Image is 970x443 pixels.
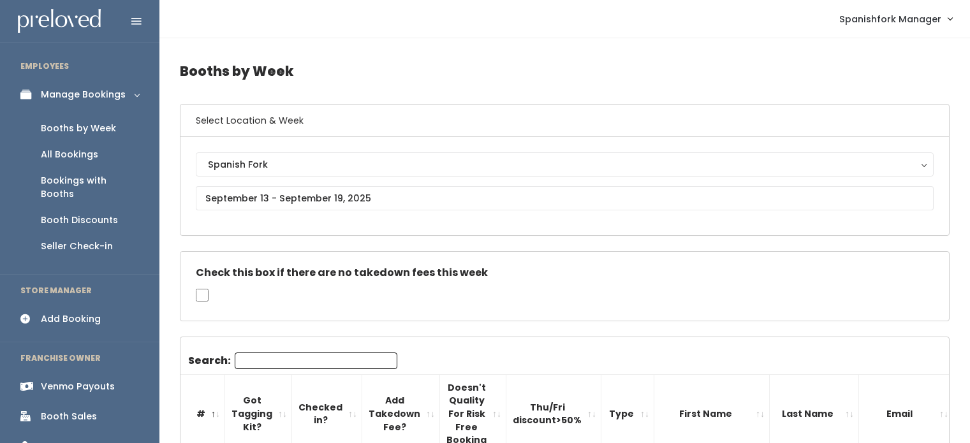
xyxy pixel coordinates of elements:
div: Venmo Payouts [41,380,115,393]
label: Search: [188,352,397,369]
div: Booth Discounts [41,214,118,227]
input: September 13 - September 19, 2025 [196,186,934,210]
div: Bookings with Booths [41,174,139,201]
h4: Booths by Week [180,54,950,89]
div: Add Booking [41,312,101,326]
button: Spanish Fork [196,152,934,177]
div: Booths by Week [41,122,116,135]
div: Manage Bookings [41,88,126,101]
a: Spanishfork Manager [827,5,965,33]
div: Booth Sales [41,410,97,423]
input: Search: [235,352,397,369]
div: Spanish Fork [208,157,922,171]
div: All Bookings [41,148,98,161]
h6: Select Location & Week [180,105,949,137]
img: preloved logo [18,9,101,34]
h5: Check this box if there are no takedown fees this week [196,267,934,279]
div: Seller Check-in [41,240,113,253]
span: Spanishfork Manager [839,12,941,26]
